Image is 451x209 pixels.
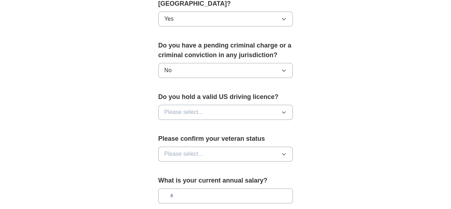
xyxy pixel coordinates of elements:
button: Please select... [158,105,293,120]
label: Do you have a pending criminal charge or a criminal conviction in any jurisdiction? [158,41,293,60]
span: Please select... [164,150,203,158]
label: Do you hold a valid US driving licence? [158,92,293,102]
button: Yes [158,11,293,26]
button: No [158,63,293,78]
label: What is your current annual salary? [158,176,293,185]
span: Yes [164,15,174,23]
label: Please confirm your veteran status [158,134,293,144]
span: No [164,66,171,75]
span: Please select... [164,108,203,116]
button: Please select... [158,146,293,161]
